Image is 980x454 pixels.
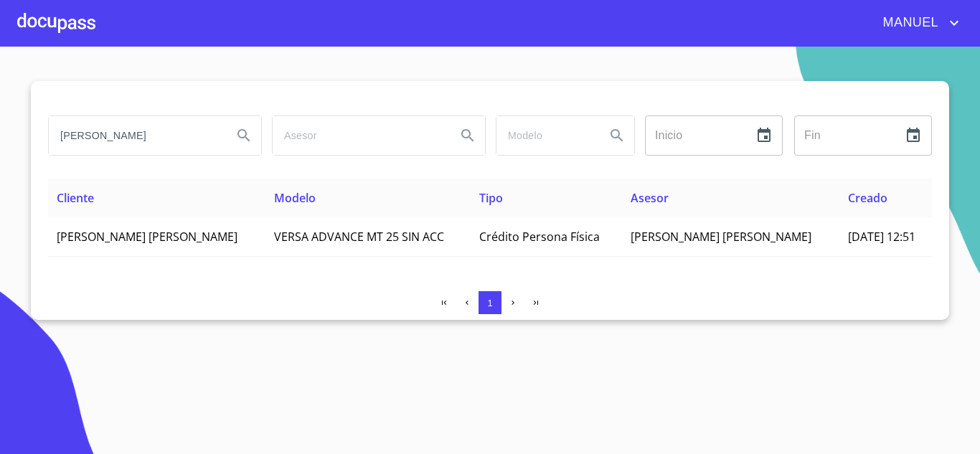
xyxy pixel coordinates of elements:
[479,229,600,245] span: Crédito Persona Física
[631,229,811,245] span: [PERSON_NAME] [PERSON_NAME]
[57,190,94,206] span: Cliente
[872,11,963,34] button: account of current user
[49,116,221,155] input: search
[496,116,594,155] input: search
[273,116,445,155] input: search
[479,190,503,206] span: Tipo
[848,229,915,245] span: [DATE] 12:51
[57,229,237,245] span: [PERSON_NAME] [PERSON_NAME]
[631,190,669,206] span: Asesor
[872,11,946,34] span: MANUEL
[479,291,501,314] button: 1
[451,118,485,153] button: Search
[274,190,316,206] span: Modelo
[227,118,261,153] button: Search
[487,298,492,308] span: 1
[274,229,444,245] span: VERSA ADVANCE MT 25 SIN ACC
[848,190,887,206] span: Creado
[600,118,634,153] button: Search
